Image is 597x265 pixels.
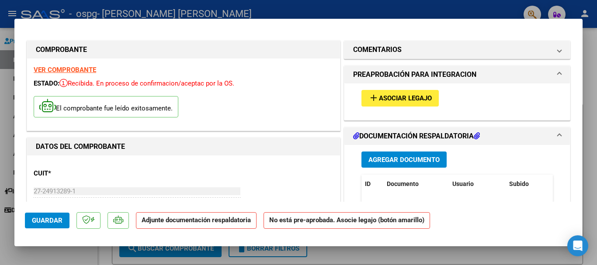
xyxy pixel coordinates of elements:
[368,156,440,164] span: Agregar Documento
[506,175,549,193] datatable-header-cell: Subido
[449,175,506,193] datatable-header-cell: Usuario
[353,45,402,55] h1: COMENTARIOS
[264,212,430,229] strong: No está pre-aprobada. Asocie legajo (botón amarillo)
[365,180,371,187] span: ID
[344,127,570,145] mat-expansion-panel-header: DOCUMENTACIÓN RESPALDATORIA
[361,90,439,106] button: Asociar Legajo
[25,213,69,228] button: Guardar
[361,175,383,193] datatable-header-cell: ID
[387,180,419,187] span: Documento
[142,216,251,224] strong: Adjunte documentación respaldatoria
[344,66,570,83] mat-expansion-panel-header: PREAPROBACIÓN PARA INTEGRACION
[36,142,125,151] strong: DATOS DEL COMPROBANTE
[383,175,449,193] datatable-header-cell: Documento
[361,151,447,168] button: Agregar Documento
[549,175,593,193] datatable-header-cell: Acción
[344,41,570,59] mat-expansion-panel-header: COMENTARIOS
[379,95,432,103] span: Asociar Legajo
[34,96,178,117] p: El comprobante fue leído exitosamente.
[567,235,588,256] div: Open Intercom Messenger
[34,79,59,87] span: ESTADO:
[34,169,124,179] p: CUIT
[344,83,570,120] div: PREAPROBACIÓN PARA INTEGRACION
[34,66,96,74] a: VER COMPROBANTE
[353,131,480,141] h1: DOCUMENTACIÓN RESPALDATORIA
[32,217,62,224] span: Guardar
[368,93,379,103] mat-icon: add
[36,45,87,54] strong: COMPROBANTE
[59,79,234,87] span: Recibida. En proceso de confirmacion/aceptac por la OS.
[452,180,474,187] span: Usuario
[353,69,476,80] h1: PREAPROBACIÓN PARA INTEGRACION
[509,180,529,187] span: Subido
